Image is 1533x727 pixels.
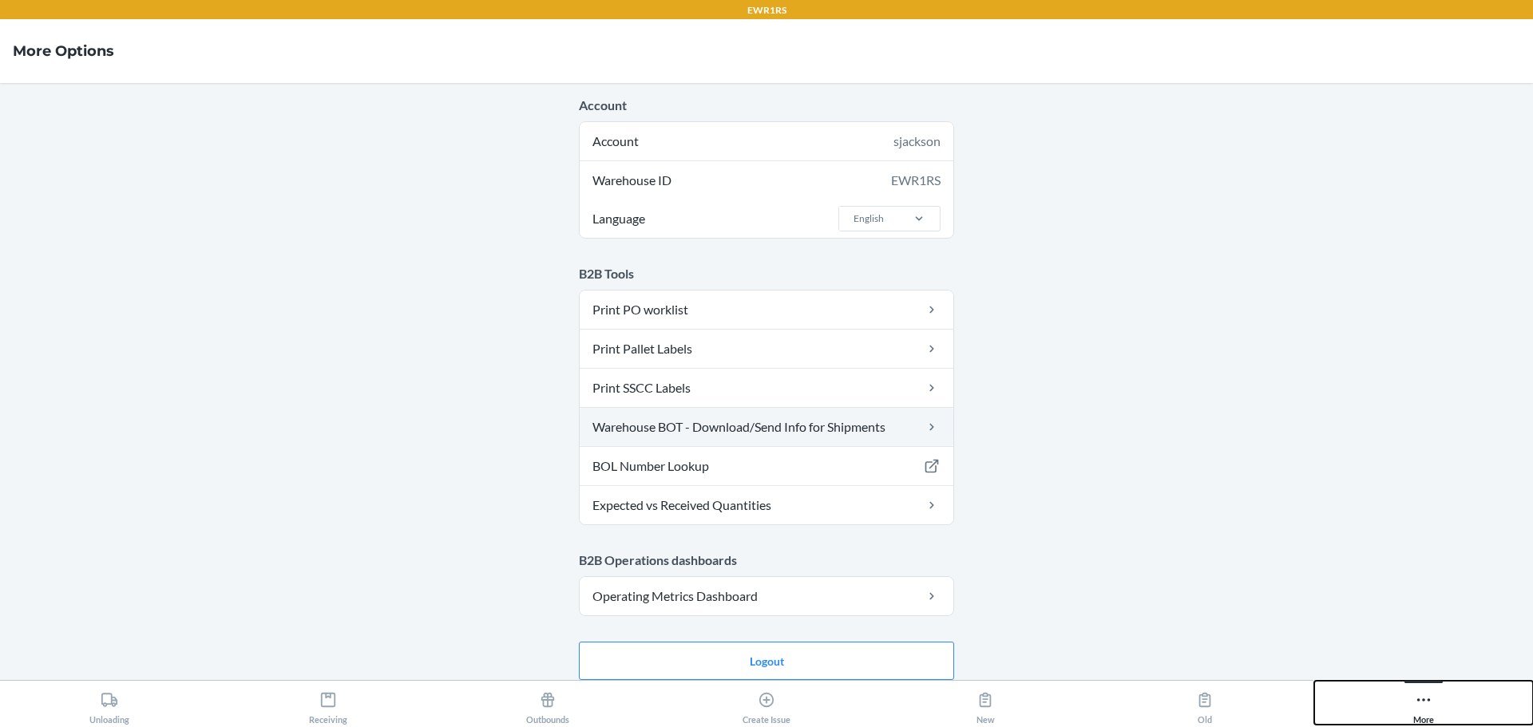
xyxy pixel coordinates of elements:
[580,161,953,200] div: Warehouse ID
[438,681,657,725] button: Outbounds
[579,551,954,570] p: B2B Operations dashboards
[1196,685,1214,725] div: Old
[743,685,790,725] div: Create Issue
[580,486,953,524] a: Expected vs Received Quantities
[580,577,953,615] a: Operating Metrics Dashboard
[891,171,941,190] div: EWR1RS
[579,96,954,115] p: Account
[89,685,129,725] div: Unloading
[526,685,569,725] div: Outbounds
[579,264,954,283] p: B2B Tools
[580,447,953,485] a: BOL Number Lookup
[13,41,114,61] h4: More Options
[893,132,941,151] div: sjackson
[1413,685,1434,725] div: More
[747,3,786,18] p: EWR1RS
[309,685,347,725] div: Receiving
[657,681,876,725] button: Create Issue
[580,290,953,329] a: Print PO worklist
[852,211,854,226] input: LanguageEnglish
[580,369,953,407] a: Print SSCC Labels
[854,211,884,226] div: English
[1314,681,1533,725] button: More
[580,122,953,160] div: Account
[580,408,953,446] a: Warehouse BOT - Download/Send Info for Shipments
[590,200,648,238] span: Language
[876,681,1095,725] button: New
[580,330,953,368] a: Print Pallet Labels
[1095,681,1313,725] button: Old
[579,642,954,680] button: Logout
[219,681,438,725] button: Receiving
[976,685,995,725] div: New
